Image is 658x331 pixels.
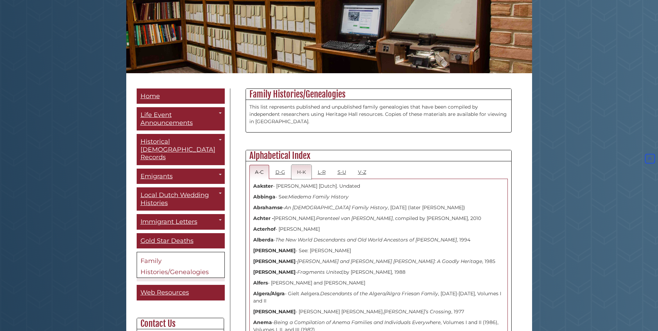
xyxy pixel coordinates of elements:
[320,290,438,297] i: Descendants of the Algera/Algra Friesan Family
[253,194,275,200] strong: Abbinga
[137,318,224,329] h2: Contact Us
[316,215,393,221] i: Parenteel van [PERSON_NAME]
[246,150,511,161] h2: Alphabetical Index
[137,134,225,165] a: Historical [DEMOGRAPHIC_DATA] Records
[140,111,193,127] span: Life Event Announcements
[140,138,215,161] span: Historical [DEMOGRAPHIC_DATA] Records
[140,218,197,226] span: Immigrant Letters
[275,237,457,243] i: The New World Descendants and Old World Ancestors of [PERSON_NAME]
[253,237,274,243] strong: Alberda
[291,165,311,179] a: H-K
[253,290,504,305] p: - Gielt Aelgera. , [DATE]-[DATE], Volumes I and II
[253,193,504,201] p: - See:
[253,226,504,233] p: - [PERSON_NAME]
[253,280,268,286] strong: Alfers
[140,191,209,207] span: Local Dutch Wedding Histories
[253,269,296,275] strong: [PERSON_NAME]
[140,172,173,180] span: Emigrants
[253,308,504,315] p: - [PERSON_NAME] [PERSON_NAME]. , 1977
[253,290,285,297] strong: Algera/Algra
[253,204,504,211] p: - , [DATE] (later [PERSON_NAME])
[352,165,372,179] a: V-Z
[274,319,441,325] i: Being a Compilation of Anema Families and Individuals Everywhere
[253,258,296,264] strong: [PERSON_NAME]
[284,204,388,211] i: An [DEMOGRAPHIC_DATA] Family History
[249,103,508,125] p: This list represents published and unpublished family genealogies that have been compiled by inde...
[270,165,291,179] a: D-G
[253,319,272,325] strong: Anema
[137,233,225,249] a: Gold Star Deaths
[253,247,296,254] strong: [PERSON_NAME]
[253,215,274,221] strong: Achter -
[297,269,343,275] i: Fragments United,
[140,257,209,276] span: Family Histories/Genealogies
[140,92,160,100] span: Home
[384,308,451,315] i: [PERSON_NAME]’s Crossing
[140,289,189,296] span: Web Resources
[297,258,482,264] i: [PERSON_NAME] and [PERSON_NAME] [PERSON_NAME]: A Goodly Heritage
[137,252,225,278] a: Family Histories/Genealogies
[137,169,225,184] a: Emigrants
[137,107,225,130] a: Life Event Announcements
[288,194,349,200] i: Miedema Family History
[137,214,225,230] a: Immigrant Letters
[253,226,275,232] strong: Acterhof
[253,204,283,211] strong: Abrahamse
[140,237,194,245] span: Gold Star Deaths
[253,215,504,222] p: [PERSON_NAME]. , compiled by [PERSON_NAME], 2010
[643,155,656,162] a: Back to Top
[253,247,504,254] p: - See: [PERSON_NAME]
[253,269,504,276] p: - by [PERSON_NAME], 1988
[253,183,273,189] strong: Aakster
[246,89,511,100] h2: Family Histories/Genealogies
[332,165,352,179] a: S-U
[249,165,269,179] a: A-C
[253,258,504,265] p: - , 1985
[137,88,225,104] a: Home
[253,279,504,287] p: - [PERSON_NAME] and [PERSON_NAME]
[253,236,504,244] p: - , 1994
[312,165,331,179] a: L-R
[137,285,225,300] a: Web Resources
[137,187,225,211] a: Local Dutch Wedding Histories
[253,308,296,315] strong: [PERSON_NAME]
[253,183,504,190] p: - [PERSON_NAME] [Dutch]. Undated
